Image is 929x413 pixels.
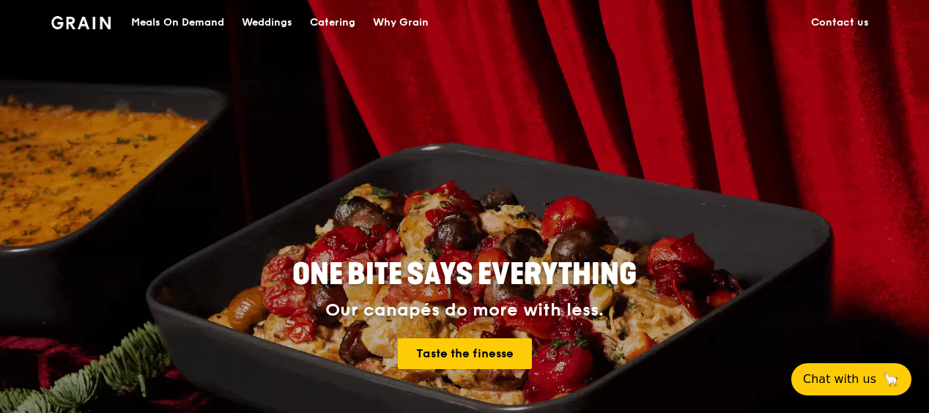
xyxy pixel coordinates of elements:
[791,363,911,395] button: Chat with us🦙
[802,1,878,45] a: Contact us
[201,300,728,321] div: Our canapés do more with less.
[131,1,224,45] div: Meals On Demand
[398,338,532,369] a: Taste the finesse
[882,371,900,388] span: 🦙
[803,371,876,388] span: Chat with us
[233,1,301,45] a: Weddings
[242,1,292,45] div: Weddings
[364,1,437,45] a: Why Grain
[301,1,364,45] a: Catering
[51,16,111,29] img: Grain
[292,257,637,292] span: ONE BITE SAYS EVERYTHING
[310,1,355,45] div: Catering
[373,1,429,45] div: Why Grain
